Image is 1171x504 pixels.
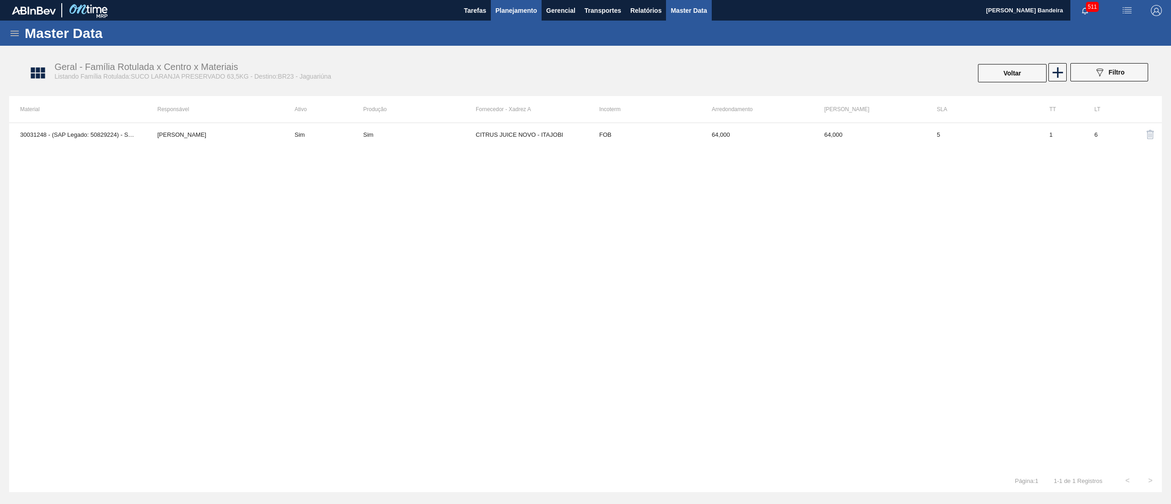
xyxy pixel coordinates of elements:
[464,5,486,16] span: Tarefas
[1139,123,1151,145] div: Excluir Material
[926,96,1038,123] th: SLA
[1116,469,1139,492] button: <
[1038,96,1083,123] th: TT
[1145,129,1156,140] img: delete-icon
[1109,69,1125,76] span: Filtro
[1070,63,1148,81] button: Filtro
[54,73,331,80] span: Listando Família Rotulada:SUCO LARANJA PRESERVADO 63,5KG - Destino:BR23 - Jaguariúna
[977,63,1047,83] div: Voltar Para Família Rotulada x Centro
[363,131,476,138] div: Material sem Data de Descontinuação
[1139,469,1162,492] button: >
[701,123,813,146] td: 64
[284,96,363,123] th: Ativo
[476,123,588,146] td: CITRUS JUICE NOVO - ITAJOBI
[978,64,1047,82] button: Voltar
[1139,123,1161,145] button: delete-icon
[1047,63,1066,83] div: Nova Família Rotulada x Centro x Material
[146,96,284,123] th: Responsável
[1083,96,1128,123] th: LT
[546,5,575,16] span: Gerencial
[926,123,1038,146] td: 5
[1052,477,1102,484] span: 1 - 1 de 1 Registros
[1038,123,1083,146] td: 1
[284,123,363,146] td: Sim
[476,96,588,123] th: Fornecedor - Xadrez A
[1070,4,1100,17] button: Notificações
[9,123,146,146] td: 30031248 - (SAP Legado: 50829224) - SUCO LARANJA CONC PRESV 63 5 KG
[495,5,537,16] span: Planejamento
[588,96,701,123] th: Incoterm
[671,5,707,16] span: Master Data
[25,28,187,38] h1: Master Data
[146,123,284,146] td: José Albérico
[1086,2,1099,12] span: 511
[1083,123,1128,146] td: 6
[1015,477,1038,484] span: Página : 1
[1151,5,1162,16] img: Logout
[363,131,373,138] div: Sim
[630,5,661,16] span: Relatórios
[9,96,146,123] th: Material
[1066,63,1153,83] div: Filtrar Família Rotulada x Centro x Material
[54,62,238,72] span: Geral - Família Rotulada x Centro x Materiais
[1122,5,1133,16] img: userActions
[585,5,621,16] span: Transportes
[701,96,813,123] th: Arredondamento
[363,96,476,123] th: Produção
[588,123,701,146] td: FOB
[813,123,926,146] td: 64
[12,6,56,15] img: TNhmsLtSVTkK8tSr43FrP2fwEKptu5GPRR3wAAAABJRU5ErkJggg==
[813,96,926,123] th: [PERSON_NAME]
